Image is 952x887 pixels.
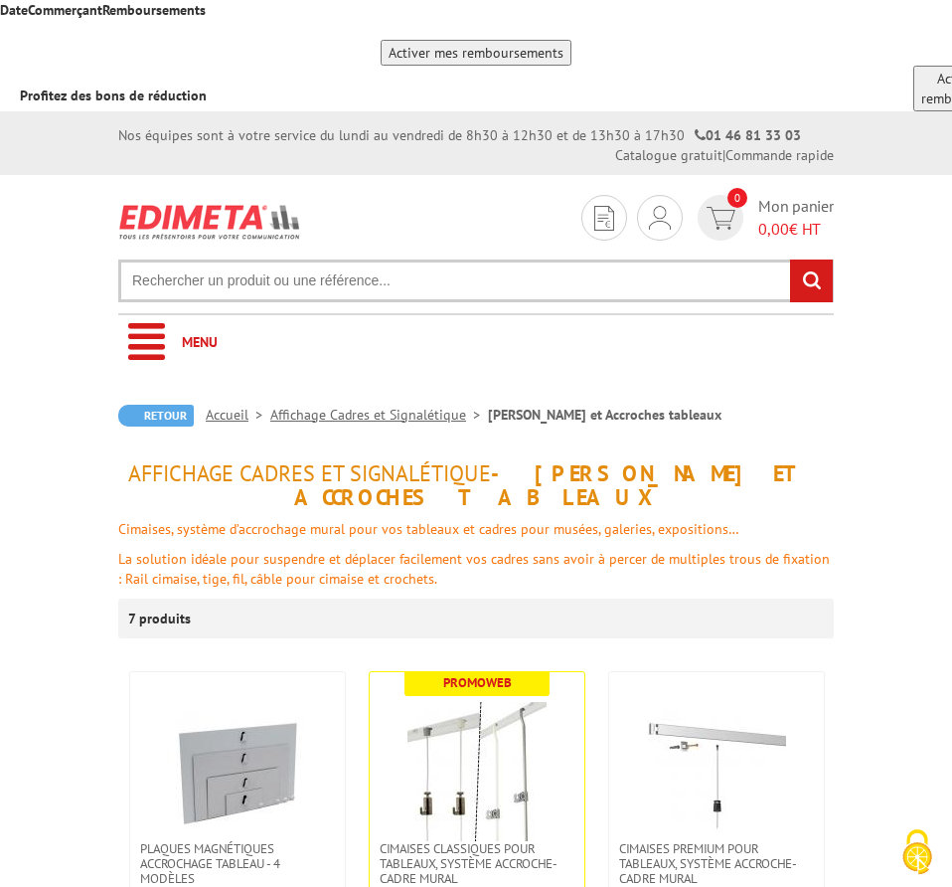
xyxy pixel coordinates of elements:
[206,406,270,424] a: Accueil
[647,702,786,841] img: Cimaises PREMIUM pour tableaux, système accroche-cadre mural
[727,188,747,208] span: 0
[118,260,834,302] input: Rechercher un produit ou une référence...
[168,702,307,841] img: Plaques magnétiques accrochage tableau - 4 modèles
[725,146,834,164] a: Commande rapide
[758,218,834,241] span: € HT
[118,315,834,370] a: Menu
[380,841,574,886] span: Cimaises CLASSIQUES pour tableaux, système accroche-cadre mural
[594,206,614,231] img: devis rapide
[758,219,789,239] span: 0,00
[609,841,824,886] a: Cimaises PREMIUM pour tableaux, système accroche-cadre mural
[270,406,488,424] a: Affichage Cadres et Signalétique
[182,333,218,351] span: Menu
[695,126,801,144] strong: 01 46 81 33 03
[693,195,834,241] a: devis rapide 0 Mon panier 0,00€ HT
[118,520,739,538] font: Cimaises, système d’accrochage mural pour vos tableaux et cadres pour musées, galeries, expositions…
[615,146,722,164] a: Catalogue gratuit
[443,674,512,691] b: Promoweb
[118,550,830,588] font: La solution idéale pour suspendre et déplacer facilement vos cadres sans avoir à percer de multip...
[128,599,203,638] p: 7 produits
[118,195,302,249] img: Edimeta
[649,206,671,230] img: devis rapide
[758,195,834,241] span: Mon panier
[407,702,547,841] img: Cimaises CLASSIQUES pour tableaux, système accroche-cadre mural
[488,405,721,425] li: [PERSON_NAME] et Accroches tableaux
[128,459,491,487] span: Affichage Cadres et Signalétique
[790,260,833,302] input: rechercher
[892,827,942,877] img: Cookies (fenêtre modale)
[615,145,834,165] div: |
[118,125,801,145] div: Nos équipes sont à votre service du lundi au vendredi de 8h30 à 12h30 et de 13h30 à 17h30
[118,405,194,427] a: Retour
[619,841,814,886] span: Cimaises PREMIUM pour tableaux, système accroche-cadre mural
[707,207,735,230] img: devis rapide
[381,40,571,66] button: Activer mes remboursements
[882,819,952,887] button: Cookies (fenêtre modale)
[118,461,834,509] h1: - [PERSON_NAME] et Accroches tableaux
[370,841,584,886] a: Cimaises CLASSIQUES pour tableaux, système accroche-cadre mural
